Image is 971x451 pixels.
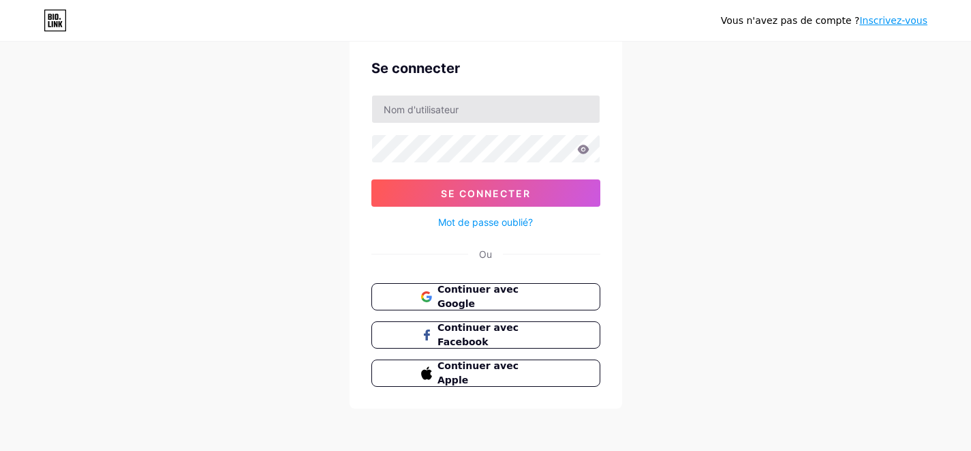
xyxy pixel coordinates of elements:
font: Continuer avec Apple [437,360,519,385]
button: Continuer avec Apple [371,360,600,387]
font: Mot de passe oublié? [438,216,533,228]
font: Continuer avec Facebook [437,322,519,347]
font: Se connecter [371,60,460,76]
a: Inscrivez-vous [859,15,927,26]
a: Mot de passe oublié? [438,215,533,229]
button: Continuer avec Facebook [371,321,600,349]
button: Continuer avec Google [371,283,600,310]
font: Continuer avec Google [437,284,519,309]
font: Se connecter [441,188,531,199]
input: Nom d'utilisateur [372,96,600,123]
button: Se connecter [371,179,600,207]
font: Ou [479,248,492,260]
font: Vous n'avez pas de compte ? [721,15,860,26]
